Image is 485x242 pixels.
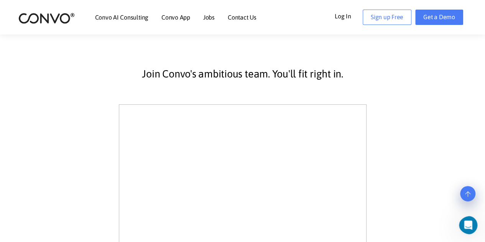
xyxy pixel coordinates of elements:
[203,14,215,20] a: Jobs
[36,64,450,84] p: Join Convo's ambitious team. You'll fit right in.
[415,10,463,25] a: Get a Demo
[459,216,483,234] iframe: Intercom live chat
[363,10,411,25] a: Sign up Free
[95,14,148,20] a: Convo AI Consulting
[161,14,190,20] a: Convo App
[335,10,363,22] a: Log In
[228,14,256,20] a: Contact Us
[18,12,75,24] img: logo_2.png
